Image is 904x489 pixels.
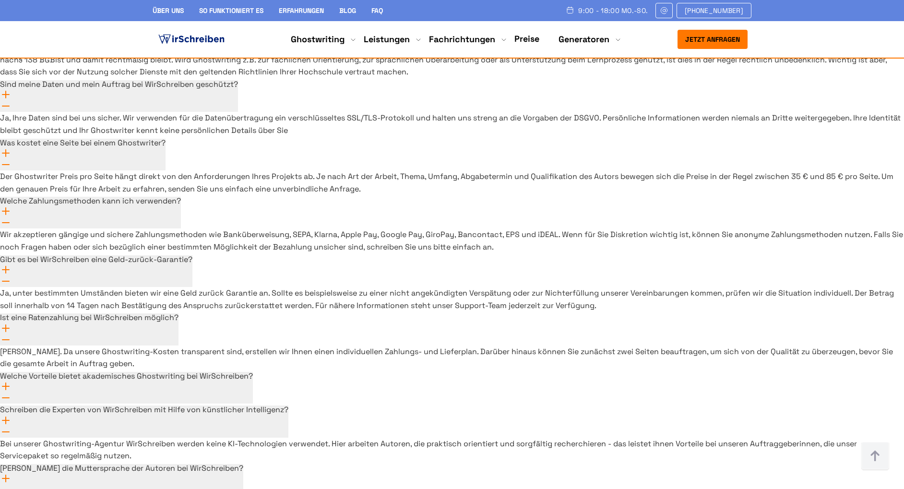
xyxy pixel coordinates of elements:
img: logo ghostwriter-österreich [156,32,226,47]
a: Leistungen [364,34,410,45]
a: Generatoren [559,34,609,45]
a: [PHONE_NUMBER] [677,3,751,18]
a: Blog [339,6,356,15]
a: § 138 BGB [19,55,55,65]
img: button top [861,442,890,471]
span: [PHONE_NUMBER] [685,7,743,14]
a: FAQ [371,6,383,15]
a: Preise [514,33,539,44]
a: Fachrichtungen [429,34,495,45]
a: Ghostwriting [291,34,345,45]
img: Email [660,7,668,14]
a: Über uns [153,6,184,15]
a: So funktioniert es [199,6,263,15]
span: 9:00 - 18:00 Mo.-So. [578,7,648,14]
button: Jetzt anfragen [678,30,748,49]
a: Erfahrungen [279,6,324,15]
img: Schedule [566,6,574,14]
